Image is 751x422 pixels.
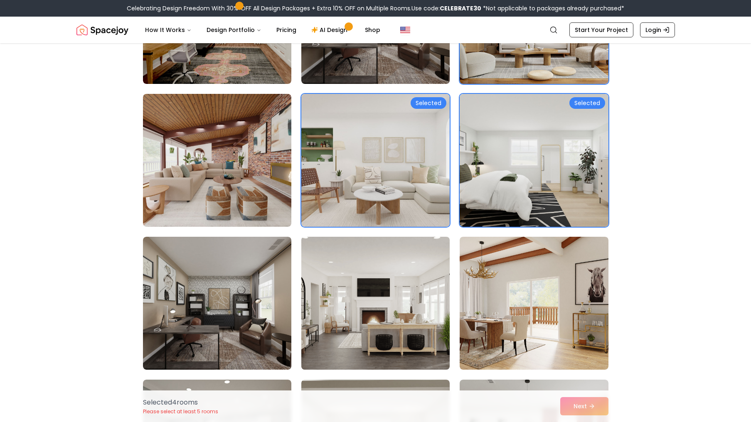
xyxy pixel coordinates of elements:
[358,22,387,38] a: Shop
[298,233,453,373] img: Room room-11
[143,237,291,370] img: Room room-10
[481,4,624,12] span: *Not applicable to packages already purchased*
[640,22,675,37] a: Login
[411,97,446,109] div: Selected
[143,397,218,407] p: Selected 4 room s
[460,237,608,370] img: Room room-12
[76,22,128,38] img: Spacejoy Logo
[76,22,128,38] a: Spacejoy
[76,17,675,43] nav: Global
[270,22,303,38] a: Pricing
[440,4,481,12] b: CELEBRATE30
[411,4,481,12] span: Use code:
[127,4,624,12] div: Celebrating Design Freedom With 30% OFF All Design Packages + Extra 10% OFF on Multiple Rooms.
[569,97,605,109] div: Selected
[400,25,410,35] img: United States
[143,408,218,415] p: Please select at least 5 rooms
[200,22,268,38] button: Design Portfolio
[305,22,357,38] a: AI Design
[138,22,198,38] button: How It Works
[138,22,387,38] nav: Main
[569,22,633,37] a: Start Your Project
[301,94,450,227] img: Room room-8
[460,94,608,227] img: Room room-9
[143,94,291,227] img: Room room-7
